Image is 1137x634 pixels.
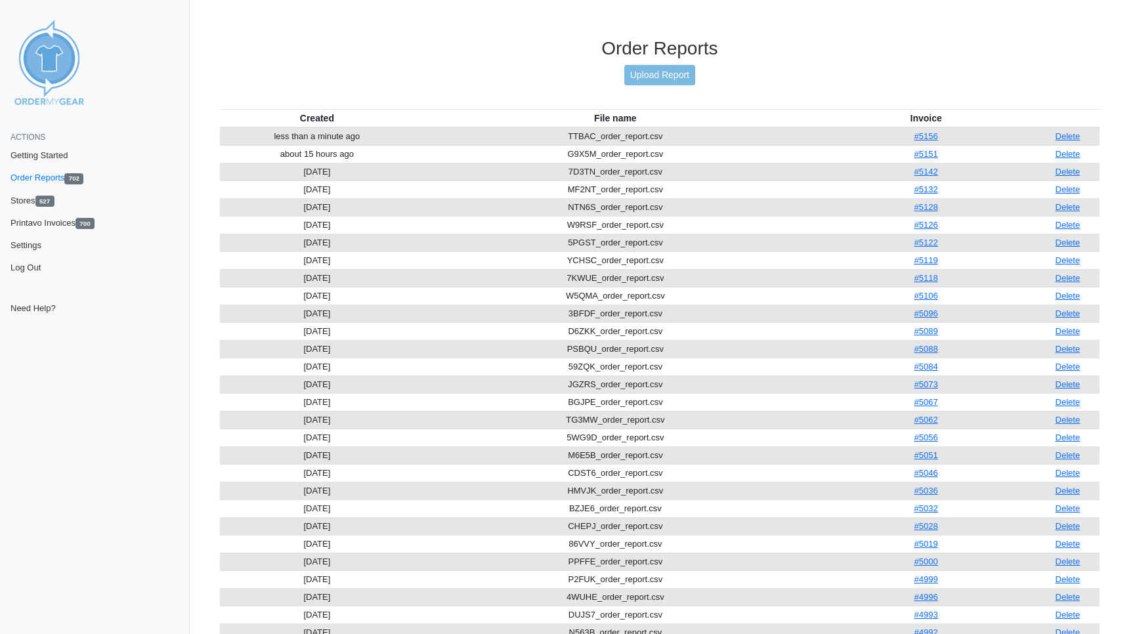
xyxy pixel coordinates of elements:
a: Delete [1056,468,1081,478]
a: Delete [1056,344,1081,354]
td: D6ZKK_order_report.csv [414,322,817,340]
a: #5106 [914,291,938,301]
a: #5036 [914,486,938,496]
td: [DATE] [220,464,414,482]
td: W5QMA_order_report.csv [414,287,817,305]
th: Created [220,109,414,127]
th: File name [414,109,817,127]
a: #5000 [914,557,938,566]
td: [DATE] [220,180,414,198]
td: [DATE] [220,269,414,287]
td: BZJE6_order_report.csv [414,499,817,517]
td: NTN6S_order_report.csv [414,198,817,216]
a: #4993 [914,610,938,620]
td: [DATE] [220,234,414,251]
a: #4996 [914,592,938,602]
td: W9RSF_order_report.csv [414,216,817,234]
td: [DATE] [220,216,414,234]
a: #5119 [914,255,938,265]
td: 4WUHE_order_report.csv [414,588,817,606]
td: [DATE] [220,446,414,464]
a: #5096 [914,308,938,318]
a: Delete [1056,131,1081,141]
a: #5051 [914,450,938,460]
a: #5088 [914,344,938,354]
td: 5PGST_order_report.csv [414,234,817,251]
td: [DATE] [220,482,414,499]
td: [DATE] [220,322,414,340]
td: [DATE] [220,517,414,535]
td: 7KWUE_order_report.csv [414,269,817,287]
h3: Order Reports [220,37,1100,60]
a: Delete [1056,202,1081,212]
a: Delete [1056,220,1081,230]
td: [DATE] [220,588,414,606]
a: #5128 [914,202,938,212]
a: #5142 [914,167,938,177]
td: 59ZQK_order_report.csv [414,358,817,375]
td: 7D3TN_order_report.csv [414,163,817,180]
td: TG3MW_order_report.csv [414,411,817,429]
a: #5067 [914,397,938,407]
a: Delete [1056,255,1081,265]
td: [DATE] [220,198,414,216]
a: Delete [1056,433,1081,442]
td: 86VVY_order_report.csv [414,535,817,553]
td: HMVJK_order_report.csv [414,482,817,499]
a: #5056 [914,433,938,442]
td: P2FUK_order_report.csv [414,570,817,588]
td: M6E5B_order_report.csv [414,446,817,464]
a: Delete [1056,184,1081,194]
a: #5062 [914,415,938,425]
a: #4999 [914,574,938,584]
a: #5084 [914,362,938,371]
td: CDST6_order_report.csv [414,464,817,482]
a: #5151 [914,149,938,159]
a: Delete [1056,539,1081,549]
a: #5118 [914,273,938,283]
a: #5156 [914,131,938,141]
a: Delete [1056,397,1081,407]
th: Invoice [817,109,1036,127]
td: 5WG9D_order_report.csv [414,429,817,446]
a: Delete [1056,362,1081,371]
a: Delete [1056,149,1081,159]
a: Delete [1056,238,1081,247]
td: CHEPJ_order_report.csv [414,517,817,535]
a: #5132 [914,184,938,194]
a: #5122 [914,238,938,247]
td: [DATE] [220,606,414,623]
td: BGJPE_order_report.csv [414,393,817,411]
td: [DATE] [220,251,414,269]
td: JGZRS_order_report.csv [414,375,817,393]
a: Delete [1056,273,1081,283]
a: Delete [1056,379,1081,389]
td: about 15 hours ago [220,145,414,163]
a: Delete [1056,486,1081,496]
a: #5089 [914,326,938,336]
td: TTBAC_order_report.csv [414,127,817,146]
td: [DATE] [220,553,414,570]
a: Delete [1056,167,1081,177]
a: Delete [1056,521,1081,531]
a: #5073 [914,379,938,389]
td: [DATE] [220,287,414,305]
td: [DATE] [220,411,414,429]
td: [DATE] [220,535,414,553]
span: 702 [64,173,83,184]
span: Actions [11,133,45,142]
a: Delete [1056,415,1081,425]
a: Delete [1056,557,1081,566]
a: Delete [1056,450,1081,460]
a: Delete [1056,574,1081,584]
a: #5019 [914,539,938,549]
td: G9X5M_order_report.csv [414,145,817,163]
td: [DATE] [220,163,414,180]
a: Upload Report [624,65,695,85]
td: 3BFDF_order_report.csv [414,305,817,322]
td: [DATE] [220,358,414,375]
td: [DATE] [220,305,414,322]
a: #5028 [914,521,938,531]
td: DUJS7_order_report.csv [414,606,817,623]
a: Delete [1056,610,1081,620]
